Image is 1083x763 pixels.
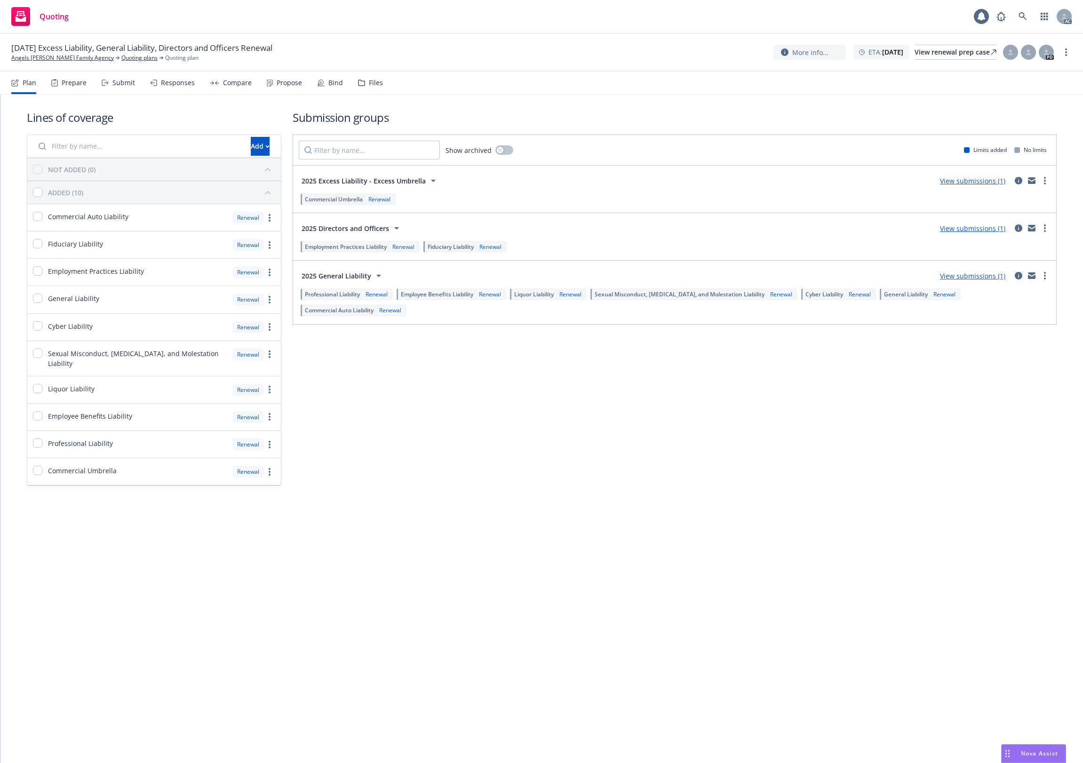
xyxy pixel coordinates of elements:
[884,290,928,298] span: General Liability
[446,145,492,155] span: Show archived
[264,439,275,450] a: more
[277,79,302,87] div: Propose
[48,294,99,303] span: General Liability
[915,45,996,60] a: View renewal prep case
[264,349,275,360] a: more
[299,171,442,190] button: 2025 Excess Liability - Excess Umbrella
[48,321,93,331] span: Cyber Liability
[48,239,103,249] span: Fiduciary Liability
[1002,745,1013,763] div: Drag to move
[161,79,195,87] div: Responses
[514,290,554,298] span: Liquor Liability
[299,266,387,285] button: 2025 General Liability
[1013,270,1024,281] a: circleInformation
[264,384,275,395] a: more
[882,48,903,56] strong: [DATE]
[305,195,363,203] span: Commercial Umbrella
[305,243,387,251] span: Employment Practices Liability
[48,438,113,448] span: Professional Liability
[1001,744,1066,763] button: Nova Assist
[48,266,144,276] span: Employment Practices Liability
[223,79,252,87] div: Compare
[232,438,264,450] div: Renewal
[364,290,390,298] div: Renewal
[48,384,95,394] span: Liquor Liability
[847,290,873,298] div: Renewal
[1021,749,1058,757] span: Nova Assist
[1013,175,1024,186] a: circleInformation
[1026,223,1037,234] a: mail
[1013,7,1032,26] a: Search
[1060,47,1072,58] a: more
[232,466,264,477] div: Renewal
[121,54,158,62] a: Quoting plans
[1039,223,1051,234] a: more
[232,239,264,251] div: Renewal
[264,294,275,305] a: more
[328,79,343,87] div: Bind
[428,243,474,251] span: Fiduciary Liability
[48,165,96,175] div: NOT ADDED (0)
[302,223,389,233] span: 2025 Directors and Officers
[11,42,272,54] span: [DATE] Excess Liability, General Liability, Directors and Officers Renewal
[805,290,843,298] span: Cyber Liability
[1039,175,1051,186] a: more
[305,306,374,314] span: Commercial Auto Liability
[33,137,245,156] input: Filter by name...
[299,141,440,159] input: Filter by name...
[11,54,114,62] a: Angels [PERSON_NAME] Family Agency
[1035,7,1054,26] a: Switch app
[232,321,264,333] div: Renewal
[302,176,426,186] span: 2025 Excess Liability - Excess Umbrella
[232,384,264,396] div: Renewal
[232,266,264,278] div: Renewal
[232,212,264,223] div: Renewal
[915,45,996,59] div: View renewal prep case
[264,411,275,422] a: more
[40,13,69,20] span: Quoting
[232,294,264,305] div: Renewal
[964,146,1007,154] div: Limits added
[62,79,87,87] div: Prepare
[48,212,128,222] span: Commercial Auto Liability
[1013,223,1024,234] a: circleInformation
[48,185,275,200] button: ADDED (10)
[112,79,135,87] div: Submit
[48,162,275,177] button: NOT ADDED (0)
[48,466,117,476] span: Commercial Umbrella
[48,411,132,421] span: Employee Benefits Liability
[8,3,72,30] a: Quoting
[48,349,227,368] span: Sexual Misconduct, [MEDICAL_DATA], and Molestation Liability
[264,321,275,333] a: more
[369,79,383,87] div: Files
[768,290,794,298] div: Renewal
[264,466,275,477] a: more
[401,290,473,298] span: Employee Benefits Liability
[868,47,903,57] span: ETA :
[232,411,264,423] div: Renewal
[477,290,503,298] div: Renewal
[23,79,36,87] div: Plan
[293,110,1057,125] h1: Submission groups
[251,137,270,155] div: Add
[264,239,275,251] a: more
[557,290,583,298] div: Renewal
[48,188,83,198] div: ADDED (10)
[302,271,371,281] span: 2025 General Liability
[366,195,392,203] div: Renewal
[773,45,846,60] button: More info...
[305,290,360,298] span: Professional Liability
[992,7,1011,26] a: Report a Bug
[377,306,403,314] div: Renewal
[251,137,270,156] button: Add
[390,243,416,251] div: Renewal
[27,110,281,125] h1: Lines of coverage
[264,267,275,278] a: more
[299,219,405,238] button: 2025 Directors and Officers
[932,290,957,298] div: Renewal
[940,176,1005,185] a: View submissions (1)
[940,271,1005,280] a: View submissions (1)
[940,224,1005,233] a: View submissions (1)
[264,212,275,223] a: more
[478,243,503,251] div: Renewal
